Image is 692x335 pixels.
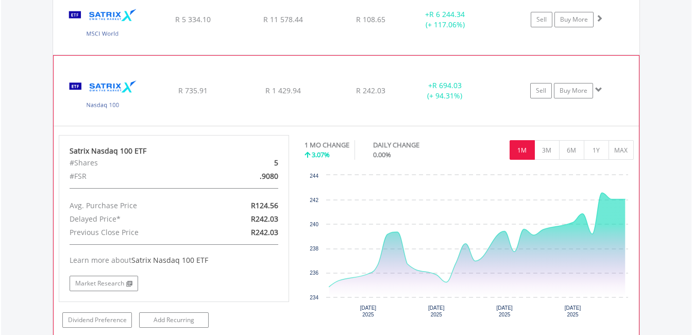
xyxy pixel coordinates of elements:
span: R 5 334.10 [175,14,211,24]
a: Sell [530,83,552,98]
a: Sell [531,12,552,27]
span: R242.03 [251,214,278,224]
button: MAX [609,140,634,160]
text: [DATE] 2025 [496,305,513,317]
text: [DATE] 2025 [360,305,377,317]
text: 238 [310,246,318,252]
text: 234 [310,295,318,300]
span: R 735.91 [178,86,208,95]
div: Previous Close Price [62,226,211,239]
button: 1M [510,140,535,160]
div: + (+ 117.06%) [407,9,484,30]
div: Delayed Price* [62,212,211,226]
span: 3.07% [312,150,330,159]
div: 5 [211,156,286,170]
div: .9080 [211,170,286,183]
span: R 11 578.44 [263,14,303,24]
text: 242 [310,197,318,203]
span: 0.00% [373,150,391,159]
div: Avg. Purchase Price [62,199,211,212]
text: 244 [310,173,318,179]
button: 3M [534,140,560,160]
span: Satrix Nasdaq 100 ETF [131,255,208,265]
img: EQU.ZA.STXNDQ.png [59,69,147,123]
span: R 108.65 [356,14,385,24]
span: R 694.03 [432,80,462,90]
div: #Shares [62,156,211,170]
div: 1 MO CHANGE [305,140,349,150]
div: #FSR [62,170,211,183]
div: Satrix Nasdaq 100 ETF [70,146,279,156]
div: + (+ 94.31%) [406,80,483,101]
button: 6M [559,140,584,160]
text: 236 [310,270,318,276]
text: [DATE] 2025 [428,305,445,317]
span: R124.56 [251,200,278,210]
span: R242.03 [251,227,278,237]
a: Dividend Preference [62,312,132,328]
text: [DATE] 2025 [565,305,581,317]
div: Chart. Highcharts interactive chart. [305,170,634,325]
div: DAILY CHANGE [373,140,455,150]
span: R 242.03 [356,86,385,95]
span: R 1 429.94 [265,86,301,95]
div: Learn more about [70,255,279,265]
span: R 6 244.34 [429,9,465,19]
button: 1Y [584,140,609,160]
svg: Interactive chart [305,170,633,325]
a: Buy More [554,12,594,27]
a: Add Recurring [139,312,209,328]
a: Market Research [70,276,138,291]
text: 240 [310,222,318,227]
a: Buy More [554,83,593,98]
